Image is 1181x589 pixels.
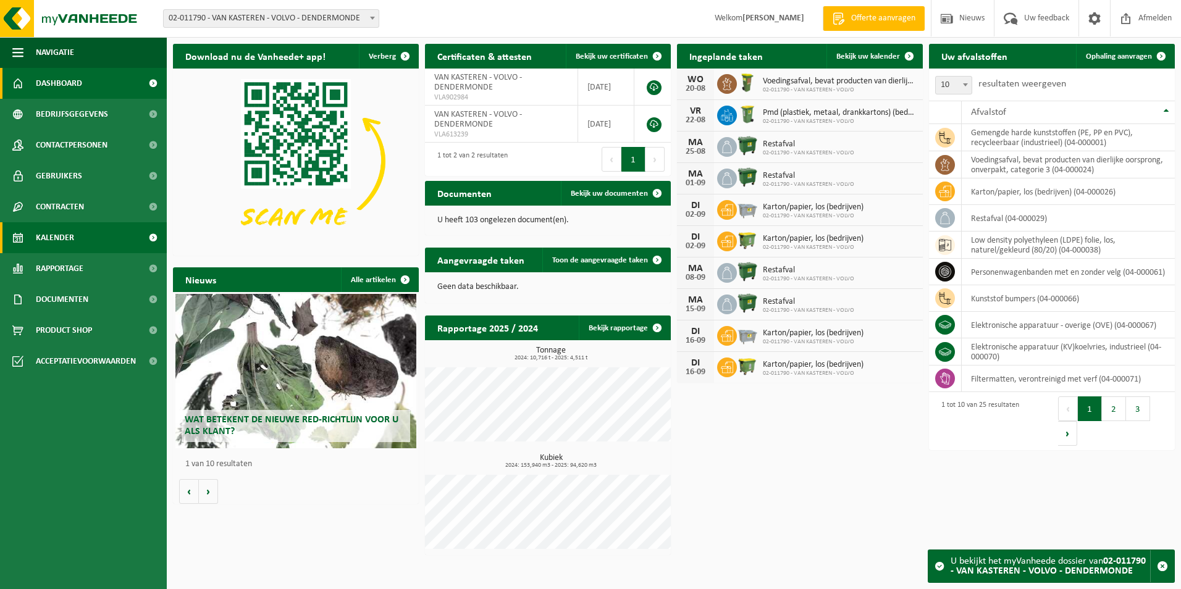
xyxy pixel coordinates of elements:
[683,179,708,188] div: 01-09
[36,130,107,161] span: Contactpersonen
[561,181,670,206] a: Bekijk uw documenten
[763,338,864,346] span: 02-011790 - VAN KASTEREN - VOLVO
[369,52,396,61] span: Verberg
[962,205,1175,232] td: restafval (04-000029)
[962,366,1175,392] td: filtermatten, verontreinigd met verf (04-000071)
[683,327,708,336] div: DI
[763,181,854,188] span: 02-011790 - VAN KASTEREN - VOLVO
[578,106,634,143] td: [DATE]
[763,360,864,370] span: Karton/papier, los (bedrijven)
[542,248,670,272] a: Toon de aangevraagde taken
[1086,52,1152,61] span: Ophaling aanvragen
[425,181,504,205] h2: Documenten
[737,356,758,377] img: WB-1100-HPE-GN-50
[737,167,758,188] img: WB-1100-HPE-GN-01
[763,140,854,149] span: Restafval
[742,14,804,23] strong: [PERSON_NAME]
[951,550,1150,582] div: U bekijkt het myVanheede dossier van
[1076,44,1174,69] a: Ophaling aanvragen
[677,44,775,68] h2: Ingeplande taken
[576,52,648,61] span: Bekijk uw certificaten
[683,148,708,156] div: 25-08
[929,44,1020,68] h2: Uw afvalstoffen
[737,230,758,251] img: WB-1100-HPE-GN-50
[683,138,708,148] div: MA
[935,76,972,94] span: 10
[683,85,708,93] div: 20-08
[425,315,550,340] h2: Rapportage 2025 / 2024
[683,232,708,242] div: DI
[962,312,1175,338] td: elektronische apparatuur - overige (OVE) (04-000067)
[848,12,918,25] span: Offerte aanvragen
[431,146,508,173] div: 1 tot 2 van 2 resultaten
[425,44,544,68] h2: Certificaten & attesten
[1102,396,1126,421] button: 2
[179,479,199,504] button: Vorige
[578,69,634,106] td: [DATE]
[962,232,1175,259] td: low density polyethyleen (LDPE) folie, los, naturel/gekleurd (80/20) (04-000038)
[683,106,708,116] div: VR
[763,108,917,118] span: Pmd (plastiek, metaal, drankkartons) (bedrijven)
[36,161,82,191] span: Gebruikers
[683,116,708,125] div: 22-08
[1078,396,1102,421] button: 1
[566,44,670,69] a: Bekijk uw certificaten
[36,37,74,68] span: Navigatie
[683,305,708,314] div: 15-09
[164,10,379,27] span: 02-011790 - VAN KASTEREN - VOLVO - DENDERMONDE
[645,147,665,172] button: Next
[737,72,758,93] img: WB-0060-HPE-GN-50
[36,346,136,377] span: Acceptatievoorwaarden
[1126,396,1150,421] button: 3
[36,99,108,130] span: Bedrijfsgegevens
[826,44,922,69] a: Bekijk uw kalender
[962,285,1175,312] td: kunststof bumpers (04-000066)
[163,9,379,28] span: 02-011790 - VAN KASTEREN - VOLVO - DENDERMONDE
[185,460,413,469] p: 1 van 10 resultaten
[36,191,84,222] span: Contracten
[763,212,864,220] span: 02-011790 - VAN KASTEREN - VOLVO
[683,264,708,274] div: MA
[971,107,1006,117] span: Afvalstof
[434,73,522,92] span: VAN KASTEREN - VOLVO - DENDERMONDE
[175,294,416,448] a: Wat betekent de nieuwe RED-richtlijn voor u als klant?
[425,248,537,272] h2: Aangevraagde taken
[36,68,82,99] span: Dashboard
[737,324,758,345] img: WB-2500-GAL-GY-01
[36,315,92,346] span: Product Shop
[173,267,229,291] h2: Nieuws
[571,190,648,198] span: Bekijk uw documenten
[978,79,1066,89] label: resultaten weergeven
[763,265,854,275] span: Restafval
[683,274,708,282] div: 08-09
[962,151,1175,178] td: voedingsafval, bevat producten van dierlijke oorsprong, onverpakt, categorie 3 (04-000024)
[763,328,864,338] span: Karton/papier, los (bedrijven)
[737,261,758,282] img: WB-1100-HPE-GN-01
[737,135,758,156] img: WB-1100-HPE-GN-01
[36,253,83,284] span: Rapportage
[683,169,708,179] div: MA
[36,284,88,315] span: Documenten
[621,147,645,172] button: 1
[763,370,864,377] span: 02-011790 - VAN KASTEREN - VOLVO
[763,275,854,283] span: 02-011790 - VAN KASTEREN - VOLVO
[823,6,925,31] a: Offerte aanvragen
[763,118,917,125] span: 02-011790 - VAN KASTEREN - VOLVO
[951,556,1146,576] strong: 02-011790 - VAN KASTEREN - VOLVO - DENDERMONDE
[962,178,1175,205] td: karton/papier, los (bedrijven) (04-000026)
[1058,396,1078,421] button: Previous
[173,44,338,68] h2: Download nu de Vanheede+ app!
[683,242,708,251] div: 02-09
[173,69,419,253] img: Download de VHEPlus App
[579,315,670,340] a: Bekijk rapportage
[431,346,671,361] h3: Tonnage
[737,293,758,314] img: WB-1100-HPE-GN-01
[683,368,708,377] div: 16-09
[36,222,74,253] span: Kalender
[434,130,568,140] span: VLA613239
[683,75,708,85] div: WO
[763,297,854,307] span: Restafval
[1058,421,1077,446] button: Next
[359,44,418,69] button: Verberg
[737,198,758,219] img: WB-2500-GAL-GY-01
